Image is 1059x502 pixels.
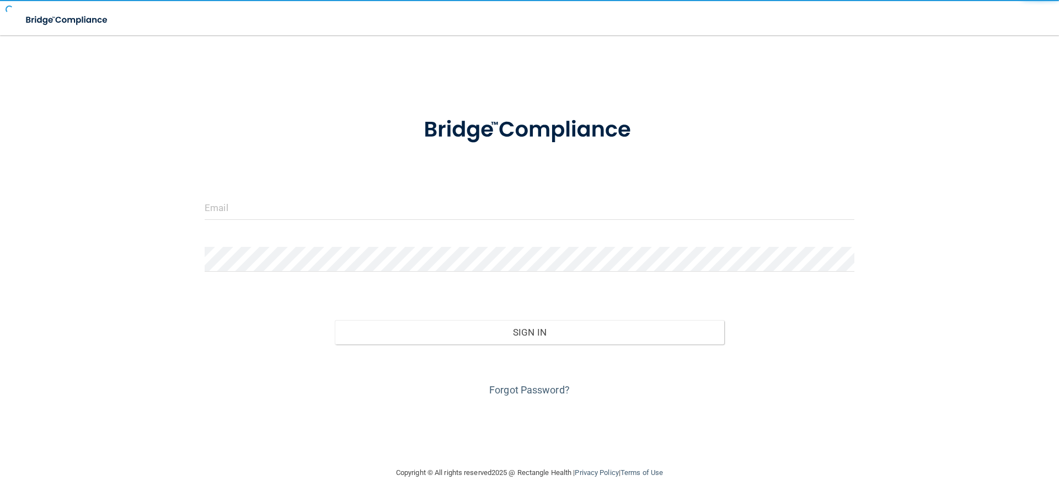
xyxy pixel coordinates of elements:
a: Forgot Password? [489,384,570,396]
button: Sign In [335,320,725,344]
img: bridge_compliance_login_screen.278c3ca4.svg [17,9,118,31]
img: bridge_compliance_login_screen.278c3ca4.svg [401,101,658,159]
input: Email [205,195,854,220]
div: Copyright © All rights reserved 2025 @ Rectangle Health | | [328,455,731,490]
a: Terms of Use [621,468,663,477]
a: Privacy Policy [575,468,618,477]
